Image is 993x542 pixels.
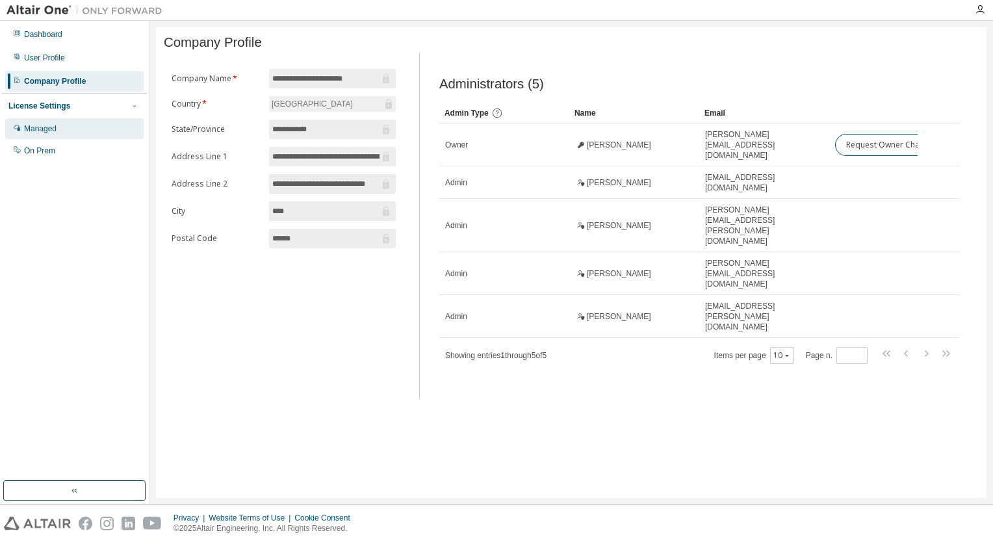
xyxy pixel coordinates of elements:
div: Website Terms of Use [209,513,294,523]
div: Cookie Consent [294,513,357,523]
span: [PERSON_NAME] [587,311,651,322]
img: facebook.svg [79,517,92,530]
label: Address Line 1 [172,151,261,162]
div: Dashboard [24,29,62,40]
span: Items per page [714,347,794,364]
span: Admin Type [445,109,489,118]
p: © 2025 Altair Engineering, Inc. All Rights Reserved. [174,523,358,534]
div: User Profile [24,53,65,63]
label: Company Name [172,73,261,84]
span: [PERSON_NAME] [587,220,651,231]
label: Postal Code [172,233,261,244]
div: Email [704,103,824,123]
div: Managed [24,123,57,134]
span: [PERSON_NAME] [587,177,651,188]
span: Admin [445,311,467,322]
img: altair_logo.svg [4,517,71,530]
span: [EMAIL_ADDRESS][PERSON_NAME][DOMAIN_NAME] [705,301,823,332]
div: Privacy [174,513,209,523]
span: Showing entries 1 through 5 of 5 [445,351,547,360]
span: Company Profile [164,35,262,50]
img: Altair One [6,4,169,17]
span: [PERSON_NAME] [587,140,651,150]
label: City [172,206,261,216]
div: [GEOGRAPHIC_DATA] [269,96,396,112]
span: [PERSON_NAME] [587,268,651,279]
span: Admin [445,177,467,188]
span: [EMAIL_ADDRESS][DOMAIN_NAME] [705,172,823,193]
img: linkedin.svg [122,517,135,530]
span: [PERSON_NAME][EMAIL_ADDRESS][DOMAIN_NAME] [705,258,823,289]
span: Admin [445,268,467,279]
div: Company Profile [24,76,86,86]
span: Owner [445,140,468,150]
label: State/Province [172,124,261,135]
div: License Settings [8,101,70,111]
span: Page n. [806,347,868,364]
div: Name [574,103,694,123]
label: Address Line 2 [172,179,261,189]
span: [PERSON_NAME][EMAIL_ADDRESS][PERSON_NAME][DOMAIN_NAME] [705,205,823,246]
div: On Prem [24,146,55,156]
div: [GEOGRAPHIC_DATA] [270,97,355,111]
label: Country [172,99,261,109]
span: Admin [445,220,467,231]
span: Administrators (5) [439,77,544,92]
button: 10 [773,350,791,361]
button: Request Owner Change [835,134,945,156]
img: youtube.svg [143,517,162,530]
span: [PERSON_NAME][EMAIL_ADDRESS][DOMAIN_NAME] [705,129,823,161]
img: instagram.svg [100,517,114,530]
